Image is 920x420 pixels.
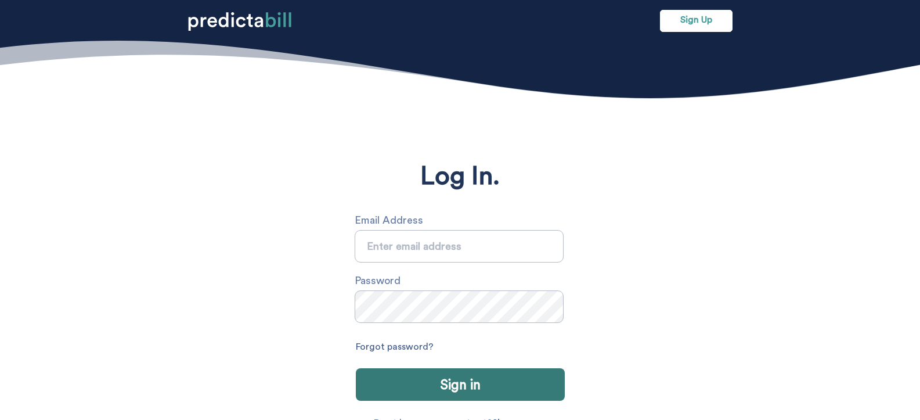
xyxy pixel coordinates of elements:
a: Forgot password? [356,338,434,357]
label: Email Address [355,211,571,230]
button: Sign in [356,368,565,401]
a: Sign Up [660,10,733,32]
p: Log In. [420,162,500,191]
input: Email Address [355,230,564,263]
label: Password [355,271,571,290]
